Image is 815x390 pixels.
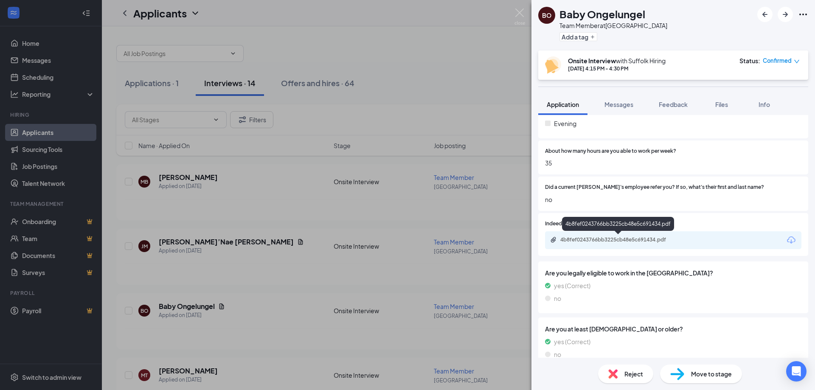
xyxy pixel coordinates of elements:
span: Indeed Resume [545,220,582,228]
a: Paperclip4b8fef0243766bb3225cb48e5c691434.pdf [550,236,688,244]
h1: Baby Ongelungel [559,7,645,21]
span: no [554,294,561,303]
button: PlusAdd a tag [559,32,597,41]
button: ArrowLeftNew [757,7,773,22]
span: Files [715,101,728,108]
div: Open Intercom Messenger [786,361,807,382]
span: Application [547,101,579,108]
span: Confirmed [763,56,792,65]
span: Reject [624,369,643,379]
span: no [554,350,561,359]
span: Evening [554,119,576,128]
button: ArrowRight [778,7,793,22]
span: 35 [545,158,801,168]
b: Onsite Interview [568,57,616,65]
span: Messages [604,101,633,108]
span: Info [759,101,770,108]
span: yes (Correct) [554,337,590,346]
span: Move to stage [691,369,732,379]
span: yes (Correct) [554,281,590,290]
span: About how many hours are you able to work per week? [545,147,676,155]
svg: ArrowRight [780,9,790,20]
span: Feedback [659,101,688,108]
div: 4b8fef0243766bb3225cb48e5c691434.pdf [560,236,679,243]
span: no [545,195,801,204]
span: Did a current [PERSON_NAME]'s employee refer you? If so, what's their first and last name? [545,183,764,191]
div: [DATE] 4:15 PM - 4:30 PM [568,65,666,72]
div: 4b8fef0243766bb3225cb48e5c691434.pdf [562,217,674,231]
span: Are you at least [DEMOGRAPHIC_DATA] or older? [545,324,801,334]
span: down [794,59,800,65]
svg: Download [786,235,796,245]
div: Status : [739,56,760,65]
svg: Ellipses [798,9,808,20]
div: BO [542,11,551,20]
svg: ArrowLeftNew [760,9,770,20]
span: Are you legally eligible to work in the [GEOGRAPHIC_DATA]? [545,268,801,278]
svg: Plus [590,34,595,39]
div: Team Member at [GEOGRAPHIC_DATA] [559,21,667,30]
div: with Suffolk Hiring [568,56,666,65]
svg: Paperclip [550,236,557,243]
